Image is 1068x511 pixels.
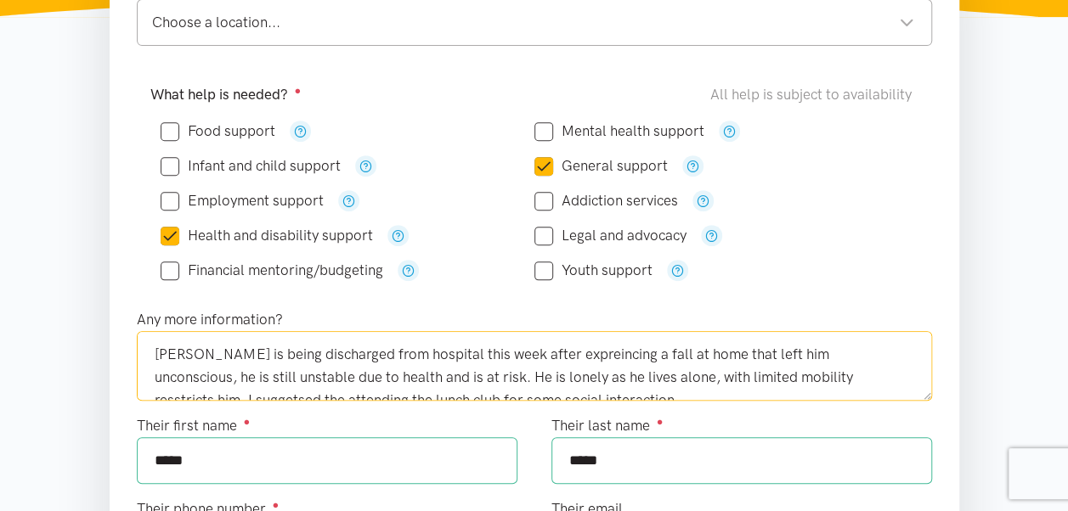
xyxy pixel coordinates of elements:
label: Food support [161,124,275,138]
label: Health and disability support [161,228,373,243]
sup: ● [273,498,280,511]
div: All help is subject to availability [710,83,918,106]
label: Employment support [161,194,324,208]
label: Youth support [534,263,653,278]
label: Financial mentoring/budgeting [161,263,383,278]
label: Mental health support [534,124,704,138]
label: General support [534,159,668,173]
sup: ● [657,415,664,428]
label: Addiction services [534,194,678,208]
sup: ● [244,415,251,428]
label: Infant and child support [161,159,341,173]
label: Their first name [137,414,251,437]
div: Choose a location... [152,11,914,34]
label: Any more information? [137,308,283,331]
label: What help is needed? [150,83,302,106]
sup: ● [295,84,302,97]
label: Legal and advocacy [534,228,687,243]
label: Their last name [551,414,664,437]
